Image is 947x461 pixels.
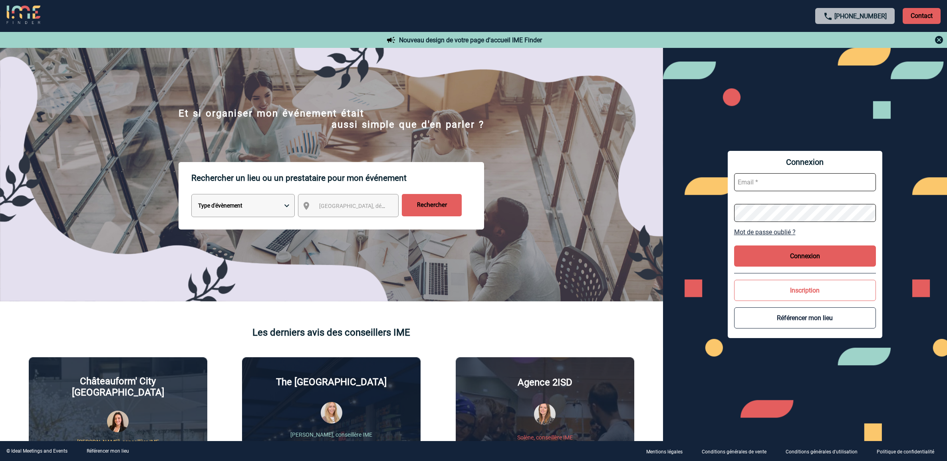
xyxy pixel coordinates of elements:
[734,245,876,267] button: Connexion
[87,448,129,454] a: Référencer mon lieu
[402,194,462,216] input: Rechercher
[823,12,833,21] img: call-24-px.png
[734,173,876,191] input: Email *
[6,448,68,454] div: © Ideal Meetings and Events
[734,280,876,301] button: Inscription
[319,203,430,209] span: [GEOGRAPHIC_DATA], département, région...
[191,162,484,194] p: Rechercher un lieu ou un prestataire pour mon événement
[786,449,858,455] p: Conditions générales d'utilisation
[870,447,947,455] a: Politique de confidentialité
[877,449,934,455] p: Politique de confidentialité
[834,12,887,20] a: [PHONE_NUMBER]
[695,447,779,455] a: Conditions générales de vente
[702,449,766,455] p: Conditions générales de vente
[734,307,876,328] button: Référencer mon lieu
[77,439,159,445] p: [PERSON_NAME], conseillère IME
[734,157,876,167] span: Connexion
[646,449,683,455] p: Mentions légales
[734,228,876,236] a: Mot de passe oublié ?
[779,447,870,455] a: Conditions générales d'utilisation
[517,434,573,441] p: Solène, conseillère IME
[903,8,941,24] p: Contact
[640,447,695,455] a: Mentions légales
[290,431,372,438] p: [PERSON_NAME], conseillère IME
